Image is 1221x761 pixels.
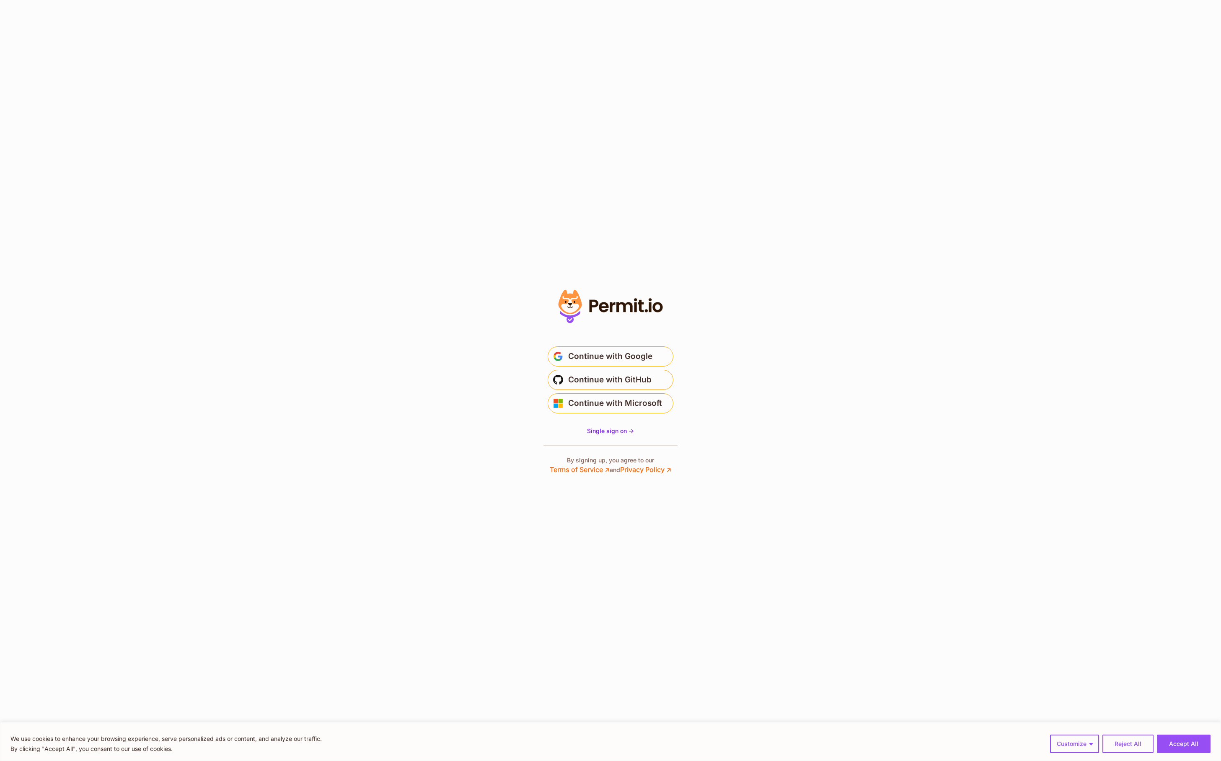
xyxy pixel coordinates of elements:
a: Privacy Policy ↗ [620,465,671,474]
a: Single sign on -> [587,427,634,435]
p: We use cookies to enhance your browsing experience, serve personalized ads or content, and analyz... [10,734,322,744]
button: Reject All [1102,735,1154,753]
button: Accept All [1157,735,1211,753]
button: Continue with Microsoft [548,393,673,413]
span: Continue with GitHub [568,373,652,387]
a: Terms of Service ↗ [550,465,610,474]
button: Continue with Google [548,346,673,366]
p: By clicking "Accept All", you consent to our use of cookies. [10,744,322,754]
button: Customize [1050,735,1099,753]
p: By signing up, you agree to our and [550,456,671,475]
button: Continue with GitHub [548,370,673,390]
span: Continue with Google [568,350,652,363]
span: Single sign on -> [587,427,634,434]
span: Continue with Microsoft [568,397,662,410]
